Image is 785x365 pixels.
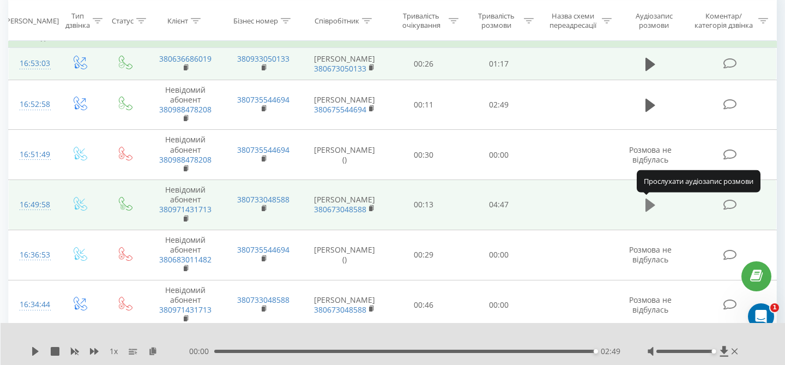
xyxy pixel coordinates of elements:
div: [PERSON_NAME] [4,16,59,25]
div: 16:36:53 [20,244,46,266]
div: Коментар/категорія дзвінка [692,11,756,30]
a: 380735544694 [237,244,289,255]
div: Назва схеми переадресації [546,11,599,30]
span: Розмова не відбулась [629,145,672,165]
td: [PERSON_NAME] [303,48,387,80]
div: Статус [112,16,134,25]
span: 1 [770,303,779,312]
td: 00:11 [387,80,462,130]
a: 380988478208 [159,104,212,115]
div: Тривалість очікування [396,11,446,30]
div: 16:34:44 [20,294,46,315]
div: Бізнес номер [233,16,278,25]
td: 00:30 [387,130,462,180]
td: 00:00 [461,230,536,280]
a: 380673048588 [314,204,366,214]
td: 00:13 [387,180,462,230]
a: 380971431713 [159,304,212,315]
div: Тривалість розмови [471,11,521,30]
a: 380735544694 [237,94,289,105]
td: Невідомий абонент [147,80,225,130]
td: 00:46 [387,280,462,330]
div: 16:52:58 [20,94,46,115]
td: Невідомий абонент [147,180,225,230]
div: Клієнт [167,16,188,25]
td: 00:29 [387,230,462,280]
a: 380733048588 [237,194,289,205]
td: [PERSON_NAME] [303,80,387,130]
div: Співробітник [315,16,359,25]
a: 380933050133 [237,53,289,64]
a: 380675544694 [314,104,366,115]
a: 380733048588 [237,295,289,305]
td: 02:49 [461,80,536,130]
td: Невідомий абонент [147,280,225,330]
span: 02:49 [601,346,620,357]
a: 380735544694 [237,145,289,155]
iframe: Intercom live chat [748,303,774,330]
div: Accessibility label [712,349,716,354]
a: 380673050133 [314,63,366,74]
div: 16:51:49 [20,144,46,165]
td: 04:47 [461,180,536,230]
span: Розмова не відбулась [629,244,672,265]
td: [PERSON_NAME] [303,280,387,330]
a: 380683011482 [159,254,212,265]
a: 380971431713 [159,204,212,214]
td: [PERSON_NAME] [303,180,387,230]
td: Невідомий абонент [147,230,225,280]
a: 380673048588 [314,304,366,315]
a: 380636686019 [159,53,212,64]
td: [PERSON_NAME] () [303,130,387,180]
div: Прослухати аудіозапис розмови [637,170,760,192]
td: 00:00 [461,130,536,180]
span: Розмова не відбулась [629,295,672,315]
div: Accessibility label [594,349,598,354]
td: 00:00 [461,280,536,330]
td: 01:17 [461,48,536,80]
div: Тип дзвінка [65,11,90,30]
span: 1 x [110,346,118,357]
td: 00:26 [387,48,462,80]
span: 00:00 [189,346,214,357]
div: 16:49:58 [20,194,46,216]
td: [PERSON_NAME] () [303,230,387,280]
div: 16:53:03 [20,53,46,74]
a: 380988478208 [159,154,212,165]
td: Невідомий абонент [147,130,225,180]
div: Аудіозапис розмови [624,11,684,30]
